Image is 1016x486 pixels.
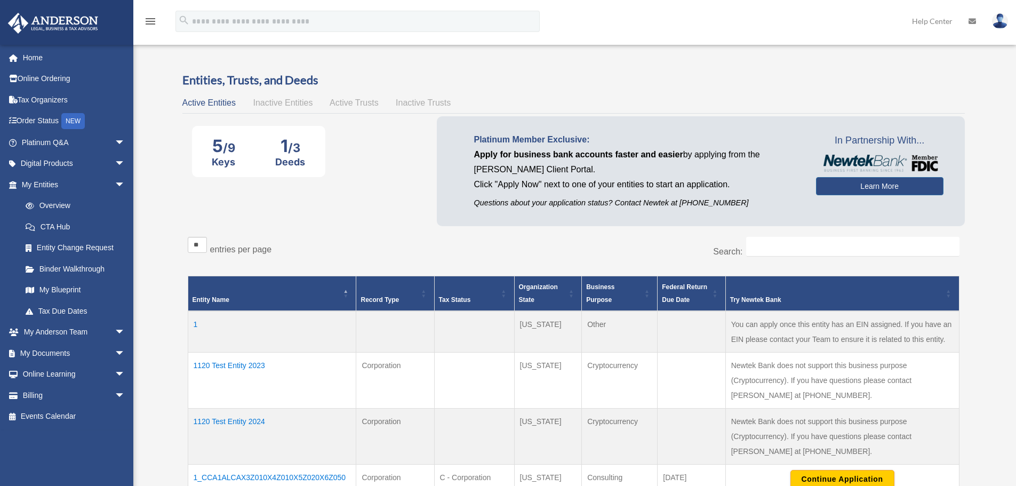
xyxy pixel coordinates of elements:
p: Questions about your application status? Contact Newtek at [PHONE_NUMBER] [474,196,800,210]
a: Overview [15,195,131,217]
span: Inactive Entities [253,98,313,107]
a: Order StatusNEW [7,110,141,132]
span: arrow_drop_down [115,364,136,386]
td: 1 [188,311,356,353]
p: Click "Apply Now" next to one of your entities to start an application. [474,177,800,192]
th: Try Newtek Bank : Activate to sort [725,276,959,312]
th: Entity Name: Activate to invert sorting [188,276,356,312]
img: Anderson Advisors Platinum Portal [5,13,101,34]
span: arrow_drop_down [115,153,136,175]
a: Entity Change Request [15,237,136,259]
span: Business Purpose [586,283,614,304]
a: Tax Due Dates [15,300,136,322]
p: by applying from the [PERSON_NAME] Client Portal. [474,147,800,177]
span: arrow_drop_down [115,132,136,154]
th: Tax Status: Activate to sort [434,276,514,312]
td: Corporation [356,409,434,465]
span: /9 [223,141,235,155]
span: Record Type [361,296,399,304]
td: Other [582,311,658,353]
a: Events Calendar [7,406,141,427]
div: 1 [275,136,305,156]
span: Entity Name [193,296,229,304]
td: [US_STATE] [514,409,582,465]
th: Federal Return Due Date: Activate to sort [658,276,725,312]
a: Home [7,47,141,68]
th: Organization State: Activate to sort [514,276,582,312]
span: In Partnership With... [816,132,943,149]
p: Platinum Member Exclusive: [474,132,800,147]
a: My Blueprint [15,280,136,301]
th: Business Purpose: Activate to sort [582,276,658,312]
span: Active Trusts [330,98,379,107]
div: Keys [212,156,235,168]
a: Digital Productsarrow_drop_down [7,153,141,174]
i: menu [144,15,157,28]
h3: Entities, Trusts, and Deeds [182,72,965,89]
label: Search: [713,247,742,256]
a: Binder Walkthrough [15,258,136,280]
span: arrow_drop_down [115,174,136,196]
a: Learn More [816,177,943,195]
div: NEW [61,113,85,129]
div: Deeds [275,156,305,168]
a: My Documentsarrow_drop_down [7,342,141,364]
td: Newtek Bank does not support this business purpose (Cryptocurrency). If you have questions please... [725,409,959,465]
td: You can apply once this entity has an EIN assigned. If you have an EIN please contact your Team t... [725,311,959,353]
td: [US_STATE] [514,353,582,409]
label: entries per page [210,245,272,254]
a: Online Learningarrow_drop_down [7,364,141,385]
span: arrow_drop_down [115,342,136,364]
div: Try Newtek Bank [730,293,943,306]
span: Tax Status [439,296,471,304]
a: My Entitiesarrow_drop_down [7,174,136,195]
a: Online Ordering [7,68,141,90]
span: arrow_drop_down [115,385,136,407]
span: Active Entities [182,98,236,107]
td: Corporation [356,353,434,409]
i: search [178,14,190,26]
span: Federal Return Due Date [662,283,707,304]
td: Cryptocurrency [582,409,658,465]
span: Apply for business bank accounts faster and easier [474,150,683,159]
td: Newtek Bank does not support this business purpose (Cryptocurrency). If you have questions please... [725,353,959,409]
img: User Pic [992,13,1008,29]
a: CTA Hub [15,216,136,237]
a: menu [144,19,157,28]
span: /3 [288,141,300,155]
td: Cryptocurrency [582,353,658,409]
td: 1120 Test Entity 2023 [188,353,356,409]
a: Billingarrow_drop_down [7,385,141,406]
a: Platinum Q&Aarrow_drop_down [7,132,141,153]
span: Organization State [519,283,558,304]
span: Inactive Trusts [396,98,451,107]
td: [US_STATE] [514,311,582,353]
th: Record Type: Activate to sort [356,276,434,312]
img: NewtekBankLogoSM.png [821,155,938,172]
td: 1120 Test Entity 2024 [188,409,356,465]
span: arrow_drop_down [115,322,136,344]
a: Tax Organizers [7,89,141,110]
div: 5 [212,136,235,156]
a: My Anderson Teamarrow_drop_down [7,322,141,343]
